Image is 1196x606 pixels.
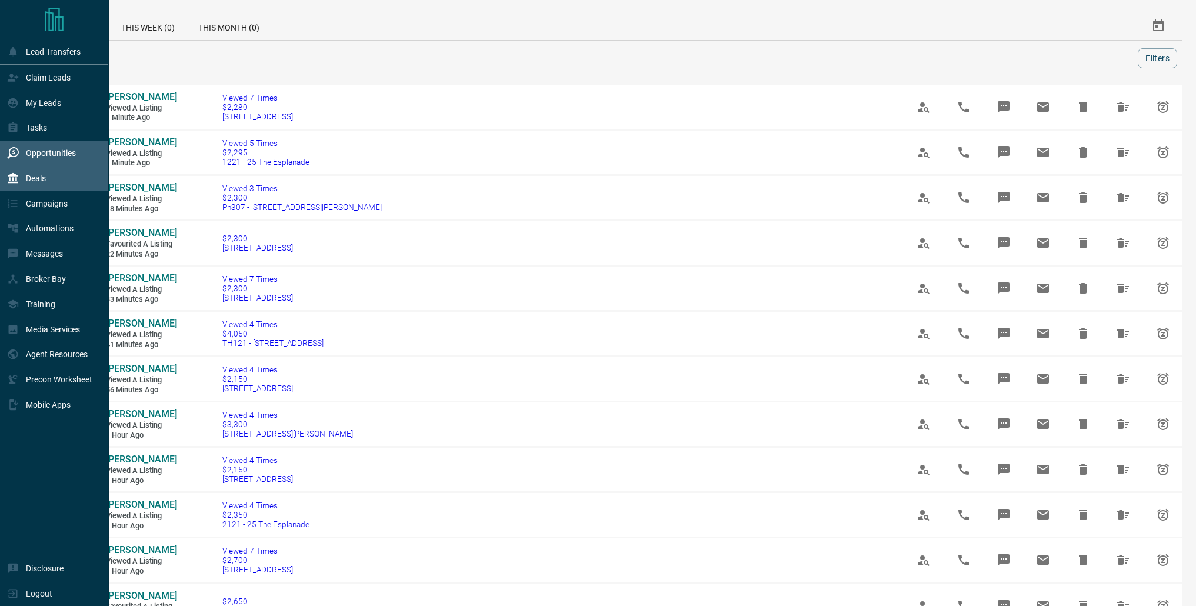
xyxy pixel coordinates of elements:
[222,138,309,148] span: Viewed 5 Times
[1029,274,1057,302] span: Email
[222,365,293,374] span: Viewed 4 Times
[1109,546,1137,574] span: Hide All from Joshua Medd
[222,148,309,157] span: $2,295
[1029,455,1057,484] span: Email
[990,138,1018,167] span: Message
[1029,501,1057,529] span: Email
[1149,274,1177,302] span: Snooze
[1029,229,1057,257] span: Email
[1069,138,1097,167] span: Hide
[106,158,176,168] span: 1 minute ago
[1069,455,1097,484] span: Hide
[222,365,293,393] a: Viewed 4 Times$2,150[STREET_ADDRESS]
[1109,184,1137,212] span: Hide All from Hardik Thaker
[222,474,293,484] span: [STREET_ADDRESS]
[106,194,176,204] span: Viewed a Listing
[1069,501,1097,529] span: Hide
[222,546,293,574] a: Viewed 7 Times$2,700[STREET_ADDRESS]
[1069,229,1097,257] span: Hide
[106,91,177,102] span: [PERSON_NAME]
[222,157,309,167] span: 1221 - 25 The Esplanade
[950,410,978,438] span: Call
[106,590,176,602] a: [PERSON_NAME]
[1109,319,1137,348] span: Hide All from Ashleigh Sampson
[106,227,177,238] span: [PERSON_NAME]
[106,431,176,441] span: 1 hour ago
[950,229,978,257] span: Call
[1149,184,1177,212] span: Snooze
[222,234,293,243] span: $2,300
[106,454,176,466] a: [PERSON_NAME]
[1109,229,1137,257] span: Hide All from Daria Lisova
[106,544,177,555] span: [PERSON_NAME]
[222,93,293,102] span: Viewed 7 Times
[106,557,176,567] span: Viewed a Listing
[950,365,978,393] span: Call
[222,93,293,121] a: Viewed 7 Times$2,280[STREET_ADDRESS]
[1149,501,1177,529] span: Snooze
[1109,138,1137,167] span: Hide All from Deb Flemming
[1029,365,1057,393] span: Email
[222,410,353,419] span: Viewed 4 Times
[222,465,293,474] span: $2,150
[910,501,938,529] span: View Profile
[222,319,324,329] span: Viewed 4 Times
[106,318,176,330] a: [PERSON_NAME]
[106,272,177,284] span: [PERSON_NAME]
[222,243,293,252] span: [STREET_ADDRESS]
[222,455,293,484] a: Viewed 4 Times$2,150[STREET_ADDRESS]
[990,501,1018,529] span: Message
[990,455,1018,484] span: Message
[1149,455,1177,484] span: Snooze
[106,149,176,159] span: Viewed a Listing
[1149,365,1177,393] span: Snooze
[222,112,293,121] span: [STREET_ADDRESS]
[1029,410,1057,438] span: Email
[990,274,1018,302] span: Message
[1029,184,1057,212] span: Email
[106,408,176,421] a: [PERSON_NAME]
[990,319,1018,348] span: Message
[1069,184,1097,212] span: Hide
[1109,93,1137,121] span: Hide All from Lukman Shittu
[910,455,938,484] span: View Profile
[106,408,177,419] span: [PERSON_NAME]
[222,455,293,465] span: Viewed 4 Times
[222,429,353,438] span: [STREET_ADDRESS][PERSON_NAME]
[106,421,176,431] span: Viewed a Listing
[990,93,1018,121] span: Message
[1109,365,1137,393] span: Hide All from Emilie Blanford
[106,499,176,511] a: [PERSON_NAME]
[106,113,176,123] span: 1 minute ago
[106,285,176,295] span: Viewed a Listing
[106,227,176,239] a: [PERSON_NAME]
[1069,410,1097,438] span: Hide
[222,184,382,193] span: Viewed 3 Times
[910,229,938,257] span: View Profile
[950,501,978,529] span: Call
[1029,319,1057,348] span: Email
[222,565,293,574] span: [STREET_ADDRESS]
[222,520,309,529] span: 2121 - 25 The Esplanade
[106,272,176,285] a: [PERSON_NAME]
[106,385,176,395] span: 56 minutes ago
[990,184,1018,212] span: Message
[1109,274,1137,302] span: Hide All from Mohammed Gad
[950,93,978,121] span: Call
[222,293,293,302] span: [STREET_ADDRESS]
[106,521,176,531] span: 1 hour ago
[222,555,293,565] span: $2,700
[222,546,293,555] span: Viewed 7 Times
[1029,138,1057,167] span: Email
[106,340,176,350] span: 41 minutes ago
[222,274,293,284] span: Viewed 7 Times
[106,375,176,385] span: Viewed a Listing
[1109,455,1137,484] span: Hide All from Isaac Risling
[106,136,176,149] a: [PERSON_NAME]
[106,567,176,577] span: 1 hour ago
[950,546,978,574] span: Call
[990,546,1018,574] span: Message
[910,138,938,167] span: View Profile
[106,511,176,521] span: Viewed a Listing
[950,455,978,484] span: Call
